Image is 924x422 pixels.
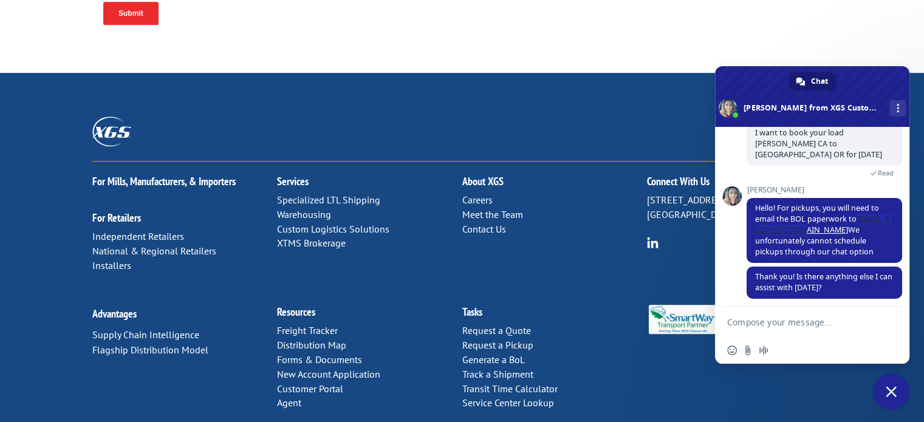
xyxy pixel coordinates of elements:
a: Specialized LTL Shipping [277,194,380,206]
a: Track a Shipment [462,368,533,380]
a: Warehousing [277,208,331,220]
img: Smartway_Logo [647,305,718,334]
span: Chat [811,72,828,90]
a: National & Regional Retailers [92,245,216,257]
img: group-6 [647,237,659,248]
a: Flagship Distribution Model [92,344,208,356]
a: For Mills, Manufacturers, & Importers [92,174,236,188]
a: Generate a BoL [462,353,524,366]
a: Transit Time Calculator [462,383,557,395]
a: Advantages [92,307,137,321]
span: Phone number [364,51,416,60]
a: Agent [277,396,301,409]
span: Contact by Email [378,120,438,129]
a: Custom Logistics Solutions [277,223,389,235]
a: Services [277,174,309,188]
a: Forms & Documents [277,353,362,366]
span: Last name [364,1,402,10]
span: [PERSON_NAME] [747,186,902,194]
a: XTMS Brokerage [277,237,346,249]
h2: Tasks [462,307,646,324]
a: Supply Chain Intelligence [92,328,199,341]
span: Contact Preference [364,101,433,110]
a: Request a Quote [462,324,530,336]
a: [EMAIL_ADDRESS][DOMAIN_NAME] [755,214,890,235]
a: New Account Application [277,368,380,380]
span: Send a file [743,345,753,355]
textarea: Compose your message... [727,317,871,328]
a: About XGS [462,174,503,188]
a: Service Center Lookup [462,396,553,409]
a: Careers [462,194,492,206]
a: For Retailers [92,211,141,225]
a: Distribution Map [277,339,346,351]
input: Contact by Phone [368,136,375,144]
a: Freight Tracker [277,324,338,336]
h2: Connect With Us [647,176,832,193]
a: Meet the Team [462,208,522,220]
span: Hello! For pickups, you will need to email the BOL paperwork to We unfortunately cannot schedule ... [755,203,890,257]
span: Thank you! Is there anything else I can assist with [DATE]? [755,271,892,293]
div: Chat [789,72,837,90]
input: Contact by Email [368,120,375,128]
p: [STREET_ADDRESS] [GEOGRAPHIC_DATA], [US_STATE] 37421 [647,193,832,222]
a: Resources [277,305,315,319]
div: Close chat [873,373,909,410]
a: Request a Pickup [462,339,533,351]
span: Contact by Phone [378,137,441,146]
span: Read [878,169,894,177]
span: Audio message [759,345,768,355]
span: Insert an emoji [727,345,737,355]
a: Contact Us [462,223,505,235]
img: XGS_Logos_ALL_2024_All_White [92,117,131,146]
a: Customer Portal [277,383,343,395]
div: More channels [889,100,906,117]
a: Independent Retailers [92,230,184,242]
span: I want to book your load [PERSON_NAME] CA to [GEOGRAPHIC_DATA] OR for [DATE] [755,128,882,160]
a: Installers [92,259,131,271]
